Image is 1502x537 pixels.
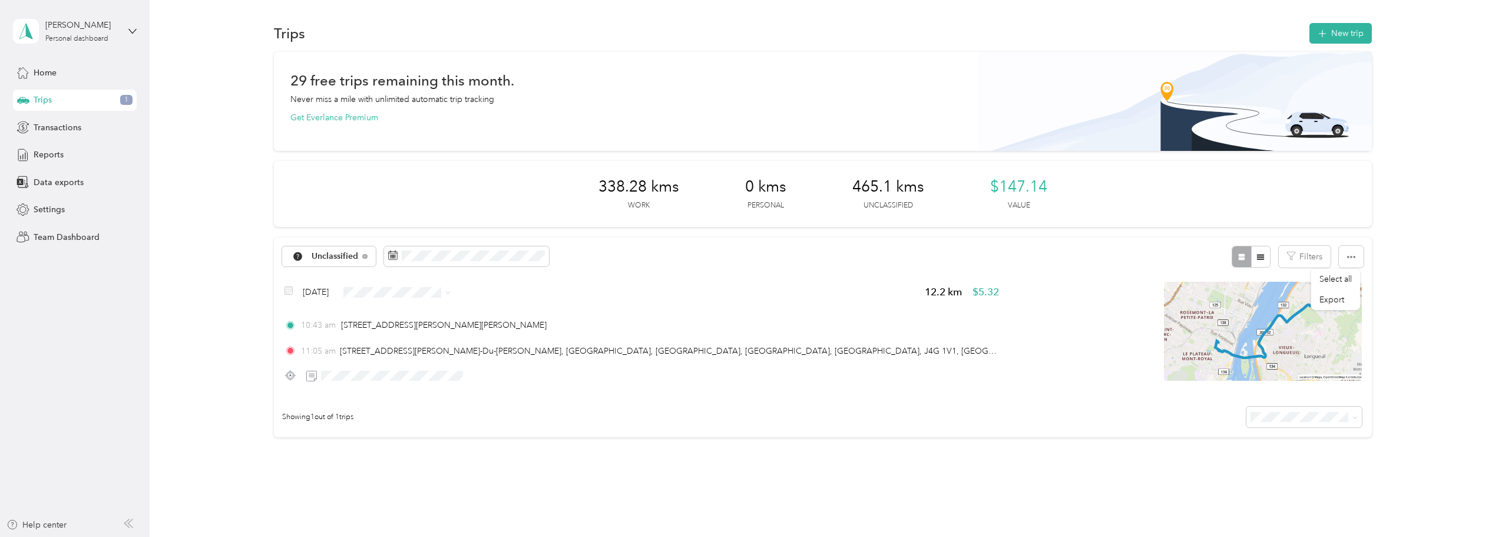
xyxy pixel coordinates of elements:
[1319,274,1352,284] span: Select all
[34,231,100,243] span: Team Dashboard
[290,111,378,124] button: Get Everlance Premium
[301,319,336,331] span: 10:43 am
[301,345,335,357] span: 11:05 am
[1309,23,1372,44] button: New trip
[1319,295,1344,305] span: Export
[290,93,494,106] p: Never miss a mile with unlimited automatic trip tracking
[1279,246,1331,268] button: Filters
[598,177,679,196] span: 338.28 kms
[340,346,1046,356] span: [STREET_ADDRESS][PERSON_NAME]-Du-[PERSON_NAME], [GEOGRAPHIC_DATA], [GEOGRAPHIC_DATA], [GEOGRAPHIC...
[972,285,999,299] span: $5.32
[274,27,305,39] h1: Trips
[864,200,913,211] p: Unclassified
[303,286,329,298] span: [DATE]
[6,519,67,531] button: Help center
[34,149,64,161] span: Reports
[290,74,514,87] h1: 29 free trips remaining this month.
[34,176,84,189] span: Data exports
[45,19,119,31] div: [PERSON_NAME]
[1008,200,1030,211] p: Value
[745,177,786,196] span: 0 kms
[1436,471,1502,537] iframe: Everlance-gr Chat Button Frame
[628,200,650,211] p: Work
[34,121,81,134] span: Transactions
[34,67,57,79] span: Home
[34,203,65,216] span: Settings
[990,177,1047,196] span: $147.14
[312,252,359,261] span: Unclassified
[852,177,924,196] span: 465.1 kms
[925,285,962,299] span: 12.2 km
[34,94,52,106] span: Trips
[120,95,133,106] span: 1
[274,412,353,423] span: Showing 1 out of 1 trips
[341,320,547,330] span: [STREET_ADDRESS][PERSON_NAME][PERSON_NAME]
[45,35,108,42] div: Personal dashboard
[1164,282,1362,381] img: minimap
[978,52,1372,151] img: Banner
[747,200,784,211] p: Personal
